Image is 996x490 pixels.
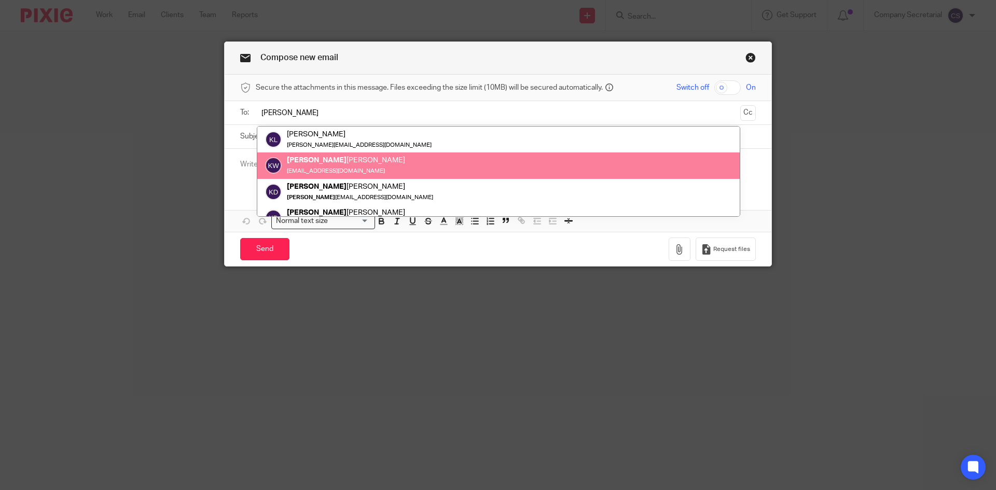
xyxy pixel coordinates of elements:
em: [PERSON_NAME] [287,157,347,164]
small: [EMAIL_ADDRESS][DOMAIN_NAME] [287,169,385,174]
small: [EMAIL_ADDRESS][DOMAIN_NAME] [287,194,433,200]
span: Normal text size [274,216,330,227]
a: Close this dialog window [745,52,756,66]
span: On [746,82,756,93]
button: Request files [696,237,756,261]
img: svg%3E [265,209,282,226]
img: svg%3E [265,158,282,174]
div: [PERSON_NAME] [287,156,405,166]
em: [PERSON_NAME] [287,183,347,190]
label: Subject: [240,131,267,142]
input: Search for option [331,216,369,227]
div: Search for option [271,213,375,229]
span: Secure the attachments in this message. Files exceeding the size limit (10MB) will be secured aut... [256,82,603,93]
small: [PERSON_NAME][EMAIL_ADDRESS][DOMAIN_NAME] [287,142,432,148]
em: [PERSON_NAME] [287,194,335,200]
span: Switch off [676,82,709,93]
em: [PERSON_NAME] [287,208,347,216]
span: Compose new email [260,53,338,62]
img: svg%3E [265,184,282,200]
div: [PERSON_NAME] [287,129,432,139]
button: Cc [740,105,756,121]
img: svg%3E [265,131,282,148]
input: Send [240,238,289,260]
span: Request files [713,245,750,254]
div: [PERSON_NAME] [287,207,433,218]
div: [PERSON_NAME] [287,181,433,192]
label: To: [240,107,252,118]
